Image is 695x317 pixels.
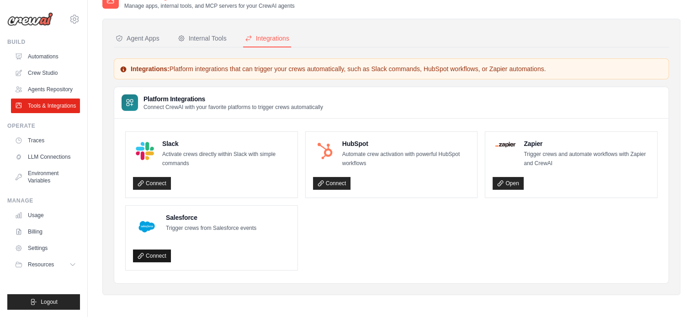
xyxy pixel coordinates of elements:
[342,150,470,168] p: Automate crew activation with powerful HubSpot workflows
[166,224,256,233] p: Trigger crews from Salesforce events
[136,216,158,238] img: Salesforce Logo
[178,34,227,43] div: Internal Tools
[11,133,80,148] a: Traces
[11,257,80,272] button: Resources
[313,177,351,190] a: Connect
[162,139,290,148] h4: Slack
[133,249,171,262] a: Connect
[136,142,154,160] img: Slack Logo
[124,2,295,10] p: Manage apps, internal tools, and MCP servers for your CrewAI agents
[342,139,470,148] h4: HubSpot
[11,66,80,80] a: Crew Studio
[495,142,515,147] img: Zapier Logo
[120,64,663,73] p: Platform integrations that can trigger your crews automatically, such as Slack commands, HubSpot ...
[7,294,80,310] button: Logout
[524,139,650,148] h4: Zapier
[28,261,54,268] span: Resources
[11,208,80,223] a: Usage
[7,122,80,130] div: Operate
[11,241,80,255] a: Settings
[116,34,159,43] div: Agent Apps
[7,12,53,26] img: Logo
[245,34,289,43] div: Integrations
[162,150,290,168] p: Activate crews directly within Slack with simple commands
[133,177,171,190] a: Connect
[7,38,80,46] div: Build
[11,150,80,164] a: LLM Connections
[11,49,80,64] a: Automations
[316,142,334,160] img: HubSpot Logo
[7,197,80,204] div: Manage
[114,30,161,47] button: Agent Apps
[176,30,228,47] button: Internal Tools
[41,298,58,306] span: Logout
[11,99,80,113] a: Tools & Integrations
[143,94,323,104] h3: Platform Integrations
[243,30,291,47] button: Integrations
[11,224,80,239] a: Billing
[131,65,170,73] strong: Integrations:
[11,82,80,97] a: Agents Repository
[143,104,323,111] p: Connect CrewAI with your favorite platforms to trigger crews automatically
[166,213,256,222] h4: Salesforce
[524,150,650,168] p: Trigger crews and automate workflows with Zapier and CrewAI
[11,166,80,188] a: Environment Variables
[493,177,523,190] a: Open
